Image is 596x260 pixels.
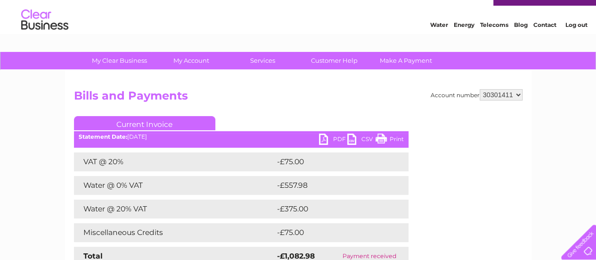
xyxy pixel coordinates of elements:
[224,52,302,69] a: Services
[430,40,448,47] a: Water
[81,52,158,69] a: My Clear Business
[74,116,215,130] a: Current Invoice
[76,5,521,46] div: Clear Business is a trading name of Verastar Limited (registered in [GEOGRAPHIC_DATA] No. 3667643...
[74,223,275,242] td: Miscellaneous Credits
[454,40,474,47] a: Energy
[152,52,230,69] a: My Account
[418,5,483,17] a: 0333 014 3131
[514,40,528,47] a: Blog
[275,152,391,171] td: -£75.00
[275,176,393,195] td: -£557.98
[319,134,347,147] a: PDF
[295,52,373,69] a: Customer Help
[533,40,556,47] a: Contact
[79,133,127,140] b: Statement Date:
[74,134,408,140] div: [DATE]
[74,89,523,107] h2: Bills and Payments
[347,134,376,147] a: CSV
[275,223,391,242] td: -£75.00
[367,52,445,69] a: Make A Payment
[275,200,393,218] td: -£375.00
[74,200,275,218] td: Water @ 20% VAT
[376,134,404,147] a: Print
[480,40,508,47] a: Telecoms
[74,176,275,195] td: Water @ 0% VAT
[74,152,275,171] td: VAT @ 20%
[21,25,69,53] img: logo.png
[565,40,587,47] a: Log out
[431,89,523,101] div: Account number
